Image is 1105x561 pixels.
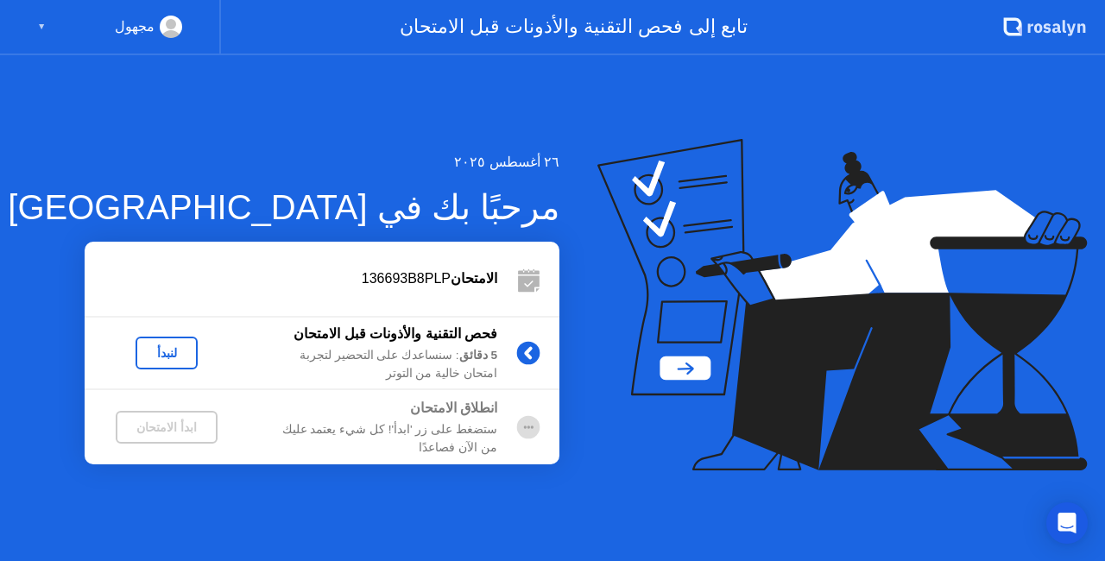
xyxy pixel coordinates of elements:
div: : سنساعدك على التحضير لتجربة امتحان خالية من التوتر [249,347,497,382]
div: ابدأ الامتحان [123,420,211,434]
b: الامتحان [451,271,497,286]
b: انطلاق الامتحان [410,400,497,415]
button: ابدأ الامتحان [116,411,218,444]
div: ستضغط على زر 'ابدأ'! كل شيء يعتمد عليك من الآن فصاعدًا [249,421,497,457]
div: Open Intercom Messenger [1046,502,1088,544]
div: لنبدأ [142,346,191,360]
b: 5 دقائق [459,349,497,362]
div: مجهول [115,16,155,38]
b: فحص التقنية والأذونات قبل الامتحان [294,326,497,341]
div: مرحبًا بك في [GEOGRAPHIC_DATA] [8,181,559,233]
div: 136693B8PLP [85,268,497,289]
button: لنبدأ [136,337,198,369]
div: ▼ [37,16,46,38]
div: ٢٦ أغسطس ٢٠٢٥ [8,152,559,173]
